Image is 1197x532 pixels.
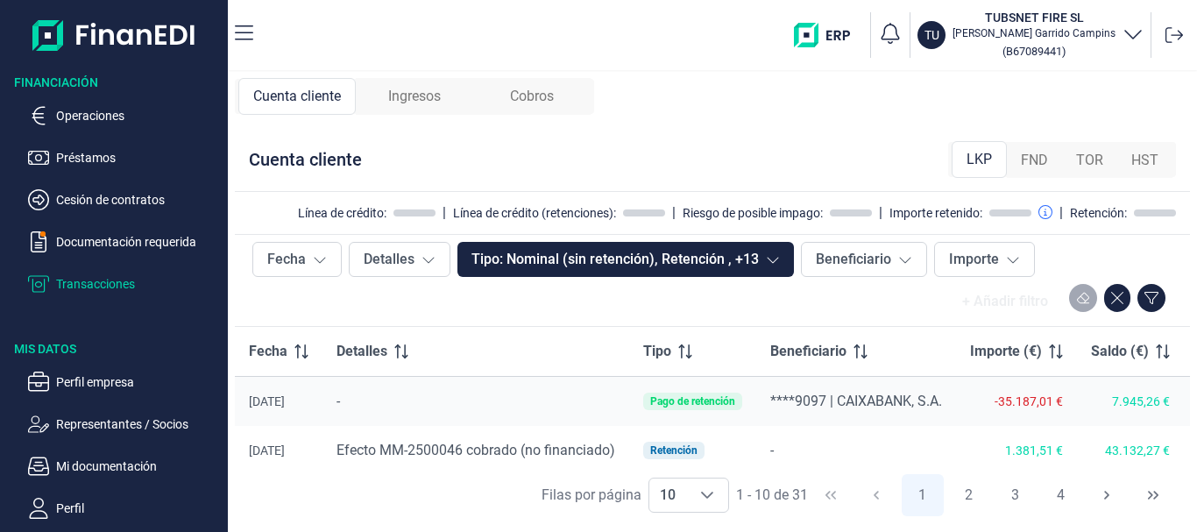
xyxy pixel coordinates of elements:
button: Last Page [1132,474,1174,516]
button: Fecha [252,242,342,277]
button: Beneficiario [801,242,927,277]
div: HST [1117,143,1172,178]
span: - [770,442,774,458]
div: LKP [952,141,1007,178]
button: Detalles [349,242,450,277]
p: Transacciones [56,273,221,294]
span: Efecto MM-2500046 cobrado (no financiado) [336,442,615,458]
img: Logo de aplicación [32,14,196,56]
div: Cuenta cliente [238,78,356,115]
div: [DATE] [249,394,308,408]
div: | [879,202,882,223]
h3: TUBSNET FIRE SL [953,9,1116,26]
div: -35.187,01 € [970,394,1063,408]
div: Retención [650,445,698,456]
p: Documentación requerida [56,231,221,252]
button: Cesión de contratos [28,189,221,210]
button: Importe [934,242,1035,277]
span: ****9097 | CAIXABANK, S.A. [770,393,942,409]
span: TOR [1076,150,1103,171]
span: FND [1021,150,1048,171]
div: Importe retenido: [889,206,982,220]
div: Filas por página [542,485,641,506]
p: Préstamos [56,147,221,168]
button: Representantes / Socios [28,414,221,435]
div: Riesgo de posible impago: [683,206,823,220]
button: Perfil empresa [28,372,221,393]
button: Documentación requerida [28,231,221,252]
span: Saldo (€) [1091,341,1149,362]
p: Perfil [56,498,221,519]
div: 7.945,26 € [1091,394,1170,408]
button: Perfil [28,498,221,519]
p: Representantes / Socios [56,414,221,435]
button: Operaciones [28,105,221,126]
p: TU [924,26,939,44]
span: HST [1131,150,1158,171]
span: Ingresos [388,86,441,107]
div: Cobros [473,78,591,115]
div: Choose [686,479,728,512]
button: TUTUBSNET FIRE SL[PERSON_NAME] Garrido Campins(B67089441) [917,9,1144,61]
button: Page 4 [1040,474,1082,516]
span: Fecha [249,341,287,362]
button: First Page [810,474,852,516]
div: 1.381,51 € [970,443,1063,458]
span: Beneficiario [770,341,846,362]
div: Línea de crédito (retenciones): [453,206,616,220]
button: Tipo: Nominal (sin retención), Retención , +13 [457,242,794,277]
div: [DATE] [249,443,308,458]
span: 10 [649,479,686,512]
div: Línea de crédito: [298,206,386,220]
div: | [1059,202,1063,223]
button: Préstamos [28,147,221,168]
button: Transacciones [28,273,221,294]
button: Next Page [1086,474,1128,516]
span: - [336,393,340,409]
div: TOR [1062,143,1117,178]
div: | [443,202,446,223]
span: Importe (€) [970,341,1042,362]
div: 43.132,27 € [1091,443,1170,458]
p: [PERSON_NAME] Garrido Campins [953,26,1116,40]
div: Retención: [1070,206,1127,220]
div: Cuenta cliente [249,147,362,172]
span: LKP [967,149,992,170]
p: Perfil empresa [56,372,221,393]
button: Page 3 [994,474,1036,516]
div: | [672,202,676,223]
span: Cuenta cliente [253,86,341,107]
div: Pago de retención [650,396,735,407]
button: Page 1 [902,474,944,516]
span: Cobros [510,86,554,107]
img: erp [794,23,863,47]
div: FND [1007,143,1062,178]
span: Detalles [336,341,387,362]
span: 1 - 10 de 31 [736,488,808,502]
p: Cesión de contratos [56,189,221,210]
button: Mi documentación [28,456,221,477]
button: Page 2 [947,474,989,516]
p: Mi documentación [56,456,221,477]
small: Copiar cif [1002,45,1066,58]
button: Previous Page [855,474,897,516]
span: Tipo [643,341,671,362]
p: Operaciones [56,105,221,126]
div: Ingresos [356,78,473,115]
